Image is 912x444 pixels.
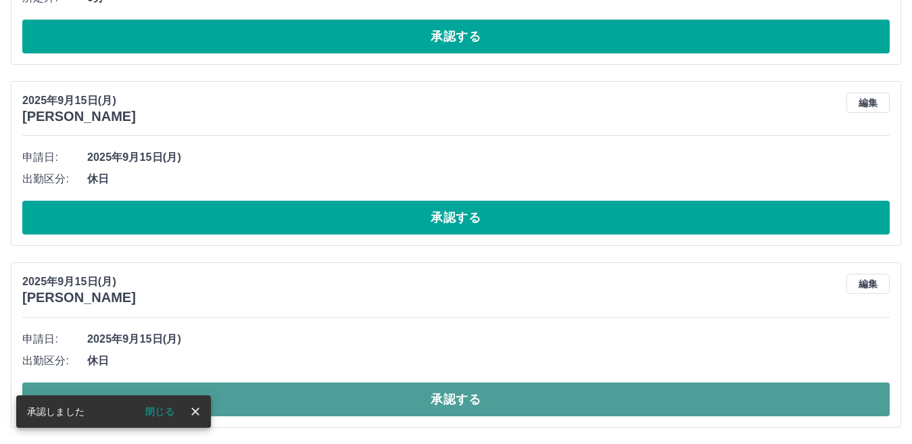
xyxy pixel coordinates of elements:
button: 承認する [22,201,890,235]
span: 出勤区分: [22,353,87,369]
span: 申請日: [22,149,87,166]
button: 編集 [846,93,890,113]
h3: [PERSON_NAME] [22,290,136,305]
span: 出勤区分: [22,171,87,187]
button: 承認する [22,383,890,416]
span: 休日 [87,353,890,369]
button: close [185,401,206,422]
p: 2025年9月15日(月) [22,274,136,290]
span: 2025年9月15日(月) [87,331,890,347]
button: 編集 [846,274,890,294]
span: 2025年9月15日(月) [87,149,890,166]
p: 2025年9月15日(月) [22,93,136,109]
span: 申請日: [22,331,87,347]
button: 承認する [22,20,890,53]
button: 閉じる [135,401,185,422]
h3: [PERSON_NAME] [22,109,136,124]
div: 承認しました [27,399,85,424]
span: 休日 [87,171,890,187]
